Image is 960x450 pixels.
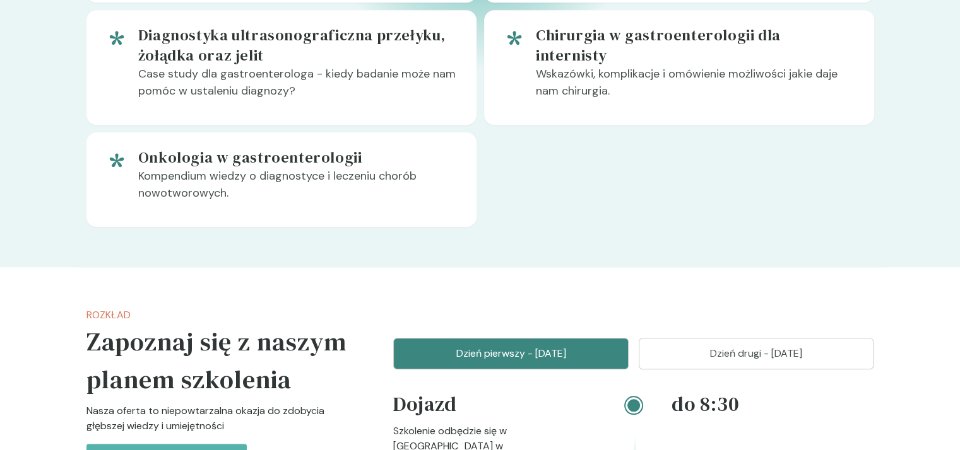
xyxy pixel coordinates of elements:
h5: Chirurgia w gastroenterologii dla internisty [536,25,854,66]
p: Case study dla gastroenterologa - kiedy badanie może nam pomóc w ustaleniu diagnozy? [138,66,456,110]
p: Kompendium wiedzy o diagnostyce i leczeniu chorób nowotworowych. [138,168,456,212]
p: Dzień drugi - [DATE] [655,346,858,361]
h5: Diagnostyka ultrasonograficzna przełyku, żołądka oraz jelit [138,25,456,66]
h5: Zapoznaj się z naszym planem szkolenia [86,323,353,398]
button: Dzień drugi - [DATE] [639,338,874,369]
h5: Onkologia w gastroenterologii [138,147,456,168]
button: Dzień pierwszy - [DATE] [393,338,629,369]
p: Wskazówki, komplikacje i omówienie możliwości jakie daje nam chirurgia. [536,66,854,110]
h4: Dojazd [393,389,596,424]
h4: do 8:30 [672,389,874,418]
p: Rozkład [86,308,353,323]
p: Dzień pierwszy - [DATE] [409,346,613,361]
p: Nasza oferta to niepowtarzalna okazja do zdobycia głębszej wiedzy i umiejętności [86,403,353,444]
